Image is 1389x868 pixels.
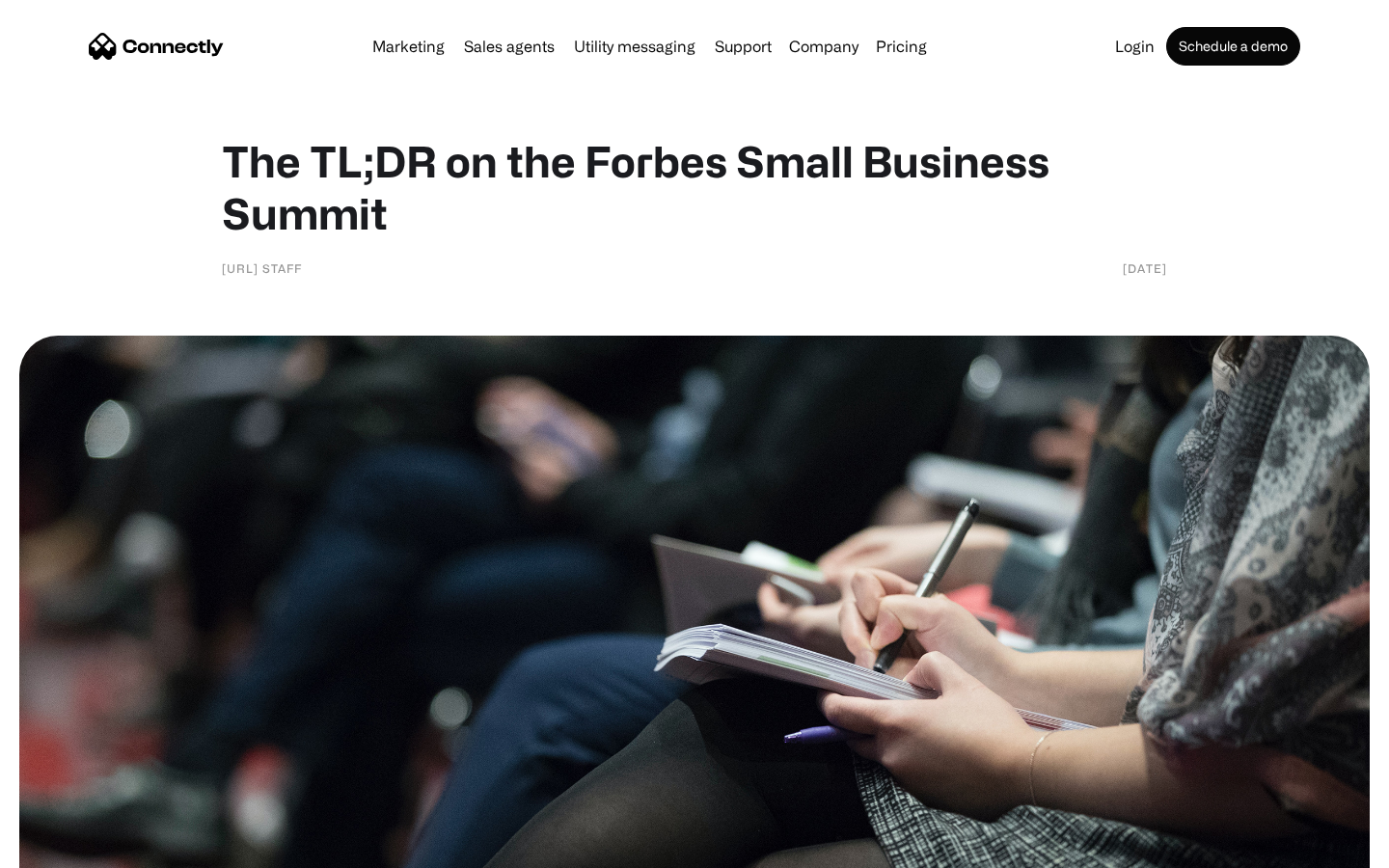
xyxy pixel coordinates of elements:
[365,39,452,54] a: Marketing
[222,135,1167,239] h1: The TL;DR on the Forbes Small Business Summit
[39,834,116,861] ul: Language list
[566,39,703,54] a: Utility messaging
[1123,258,1167,278] div: [DATE]
[1166,27,1300,66] a: Schedule a demo
[868,39,935,54] a: Pricing
[222,258,302,278] div: [URL] Staff
[1107,39,1162,54] a: Login
[19,834,116,861] aside: Language selected: English
[456,39,562,54] a: Sales agents
[707,39,779,54] a: Support
[789,33,858,60] div: Company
